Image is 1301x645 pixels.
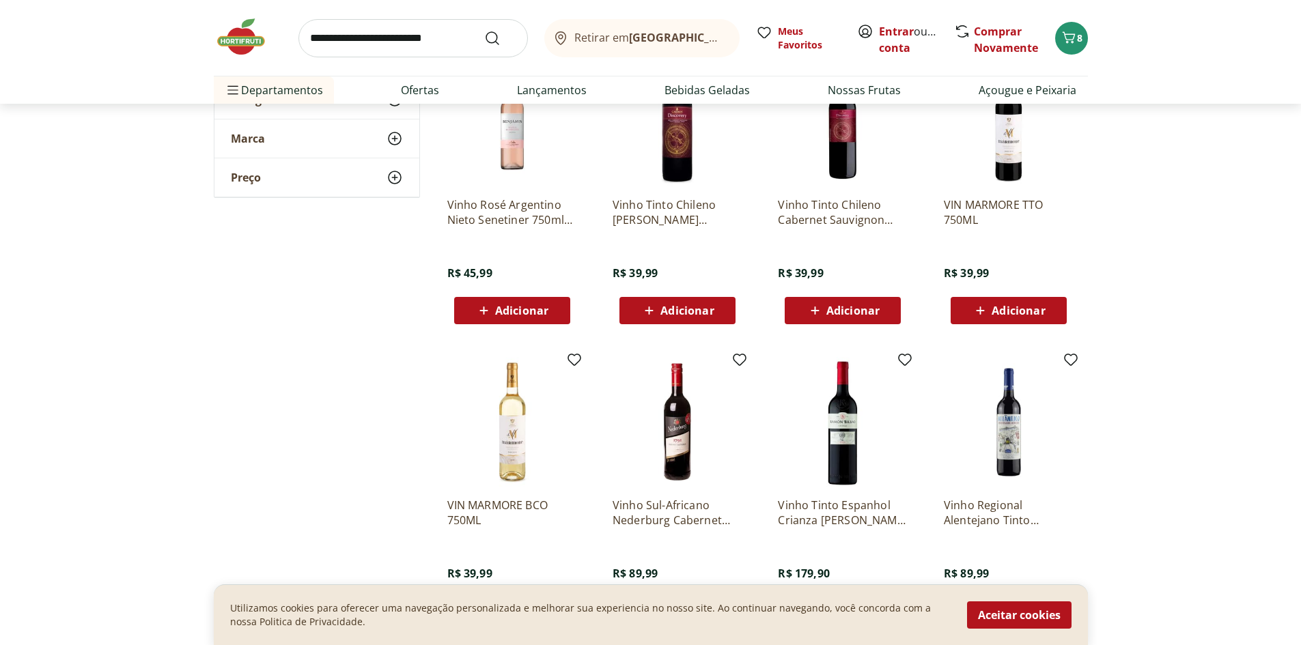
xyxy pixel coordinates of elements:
[826,305,880,316] span: Adicionar
[613,57,742,186] img: Vinho Tinto Chileno Carmen Carmen Discovery 750ml
[484,30,517,46] button: Submit Search
[231,171,261,184] span: Preço
[778,357,908,487] img: Vinho Tinto Espanhol Crianza Ramon Bilbao 750ml
[613,357,742,487] img: Vinho Sul-Africano Nederburg Cabernet Sauvignon 750ml
[979,82,1076,98] a: Açougue e Peixaria
[974,24,1038,55] a: Comprar Novamente
[214,16,282,57] img: Hortifruti
[944,57,1074,186] img: VIN MARMORE TTO 750ML
[495,305,548,316] span: Adicionar
[447,566,492,581] span: R$ 39,99
[613,566,658,581] span: R$ 89,99
[660,305,714,316] span: Adicionar
[828,82,901,98] a: Nossas Frutas
[629,30,859,45] b: [GEOGRAPHIC_DATA]/[GEOGRAPHIC_DATA]
[944,197,1074,227] a: VIN MARMORE TTO 750ML
[778,57,908,186] img: Vinho Tinto Chileno Cabernet Sauvignon Carmen Discovery 750ml
[574,31,725,44] span: Retirar em
[225,74,323,106] span: Departamentos
[619,297,736,324] button: Adicionar
[778,566,829,581] span: R$ 179,90
[447,357,577,487] img: VIN MARMORE BCO 750ML
[992,305,1045,316] span: Adicionar
[785,297,901,324] button: Adicionar
[778,197,908,227] a: Vinho Tinto Chileno Cabernet Sauvignon Carmen Discovery 750ml
[225,74,241,106] button: Menu
[298,19,528,57] input: search
[613,498,742,528] a: Vinho Sul-Africano Nederburg Cabernet Sauvignon 750ml
[231,132,265,145] span: Marca
[447,57,577,186] img: Vinho Rosé Argentino Nieto Senetiner 750ml Suave
[447,197,577,227] a: Vinho Rosé Argentino Nieto Senetiner 750ml Suave
[879,23,940,56] span: ou
[454,297,570,324] button: Adicionar
[879,24,954,55] a: Criar conta
[517,82,587,98] a: Lançamentos
[447,498,577,528] a: VIN MARMORE BCO 750ML
[401,82,439,98] a: Ofertas
[214,158,419,197] button: Preço
[951,297,1067,324] button: Adicionar
[756,25,841,52] a: Meus Favoritos
[544,19,740,57] button: Retirar em[GEOGRAPHIC_DATA]/[GEOGRAPHIC_DATA]
[778,498,908,528] a: Vinho Tinto Espanhol Crianza [PERSON_NAME] 750ml
[447,266,492,281] span: R$ 45,99
[967,601,1072,629] button: Aceitar cookies
[944,566,989,581] span: R$ 89,99
[613,197,742,227] a: Vinho Tinto Chileno [PERSON_NAME] Discovery 750ml
[778,25,841,52] span: Meus Favoritos
[944,498,1074,528] a: Vinho Regional Alentejano Tinto Atlântico 750ml
[214,119,419,158] button: Marca
[1077,31,1082,44] span: 8
[778,266,823,281] span: R$ 39,99
[944,266,989,281] span: R$ 39,99
[230,601,951,629] p: Utilizamos cookies para oferecer uma navegação personalizada e melhorar sua experiencia no nosso ...
[665,82,750,98] a: Bebidas Geladas
[1055,22,1088,55] button: Carrinho
[613,266,658,281] span: R$ 39,99
[944,357,1074,487] img: Vinho Regional Alentejano Tinto Atlântico 750ml
[879,24,914,39] a: Entrar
